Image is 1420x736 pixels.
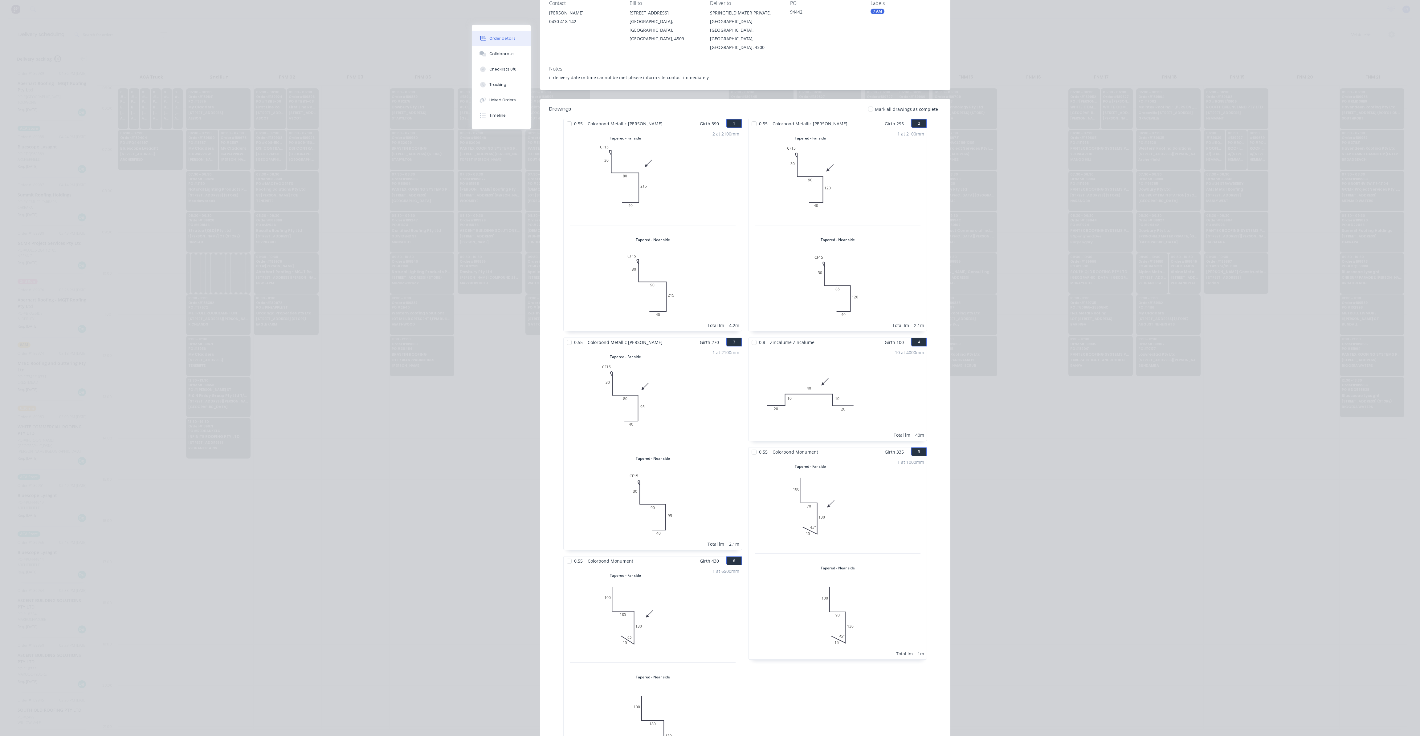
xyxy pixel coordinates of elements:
div: PO [790,0,861,6]
div: [GEOGRAPHIC_DATA], [GEOGRAPHIC_DATA], [GEOGRAPHIC_DATA], 4300 [710,26,781,52]
div: Total lm [894,432,910,438]
span: 0.55 [757,447,770,456]
div: Total lm [896,650,913,657]
div: [PERSON_NAME]0430 418 142 [549,9,620,28]
button: Order details [472,31,531,46]
div: 2.1m [914,322,924,329]
div: 1 at 1000mm [897,459,924,465]
div: 1 at 6500mm [712,568,739,574]
button: Timeline [472,108,531,123]
div: if delivery date or time cannot be met please inform site contact immediately [549,74,941,81]
div: [PERSON_NAME] [549,9,620,17]
div: 1m [918,650,924,657]
div: SPRINGFIELD MATER PRIVATE, [GEOGRAPHIC_DATA][GEOGRAPHIC_DATA], [GEOGRAPHIC_DATA], [GEOGRAPHIC_DAT... [710,9,781,52]
span: 0.55 [757,119,770,128]
div: Drawings [549,105,571,113]
span: Mark all drawings as complete [875,106,938,112]
div: Notes [549,66,941,72]
button: 5 [911,447,927,456]
span: 0.8 [757,338,768,347]
div: Tapered - Far side0100701301545ºTapered - Near side0100901301545º1 at 1000mmTotal lm1m [749,456,927,659]
div: Total lm [708,541,724,547]
div: Tapered - Far side0CF15308021540Tapered - Near side0CF153090215402 at 2100mmTotal lm4.2m [564,128,742,331]
div: 0430 418 142 [549,17,620,26]
button: Tracking [472,77,531,92]
div: 10 at 4000mm [895,349,924,356]
span: Colorbond Metallic [PERSON_NAME] [585,338,665,347]
div: 2.1m [729,541,739,547]
div: Timeline [489,113,506,118]
div: Order details [489,36,516,41]
span: 0.55 [572,119,585,128]
div: Labels [871,0,941,6]
div: Tapered - Far side0CF15309012040Tapered - Near side0CF153085120401 at 2100mmTotal lm2.1m [749,128,927,331]
div: [GEOGRAPHIC_DATA], [GEOGRAPHIC_DATA], [GEOGRAPHIC_DATA], 4509 [630,17,700,43]
span: Girth 430 [700,556,719,565]
div: Collaborate [489,51,514,57]
button: 6 [726,556,742,565]
div: 2 at 2100mm [712,131,739,137]
button: 3 [726,338,742,346]
span: 0.55 [572,556,585,565]
button: 1 [726,119,742,128]
span: Girth 295 [885,119,904,128]
div: Tapered - Far side0CF1530809540Tapered - Near side0CF15309095401 at 2100mmTotal lm2.1m [564,347,742,550]
span: Girth 390 [700,119,719,128]
span: Girth 335 [885,447,904,456]
div: 0201040102010 at 4000mmTotal lm40m [749,347,927,441]
span: Colorbond Monument [585,556,636,565]
div: SPRINGFIELD MATER PRIVATE, [GEOGRAPHIC_DATA] [710,9,781,26]
div: 40m [915,432,924,438]
span: Colorbond Metallic [PERSON_NAME] [770,119,850,128]
button: Linked Orders [472,92,531,108]
span: Girth 100 [885,338,904,347]
div: 7 AM [871,9,884,14]
div: Deliver to [710,0,781,6]
span: Colorbond Metallic [PERSON_NAME] [585,119,665,128]
div: Contact [549,0,620,6]
div: 1 at 2100mm [712,349,739,356]
div: [STREET_ADDRESS][GEOGRAPHIC_DATA], [GEOGRAPHIC_DATA], [GEOGRAPHIC_DATA], 4509 [630,9,700,43]
div: [STREET_ADDRESS] [630,9,700,17]
div: 4.2m [729,322,739,329]
button: 2 [911,119,927,128]
div: Checklists 0/0 [489,67,516,72]
div: Total lm [708,322,724,329]
button: Collaborate [472,46,531,62]
span: Girth 270 [700,338,719,347]
div: 1 at 2100mm [897,131,924,137]
span: 0.55 [572,338,585,347]
button: 4 [911,338,927,346]
div: 94442 [790,9,861,17]
span: Colorbond Monument [770,447,821,456]
div: Total lm [892,322,909,329]
div: Linked Orders [489,97,516,103]
span: Zincalume Zincalume [768,338,817,347]
div: Tracking [489,82,506,87]
button: Checklists 0/0 [472,62,531,77]
div: Bill to [630,0,700,6]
